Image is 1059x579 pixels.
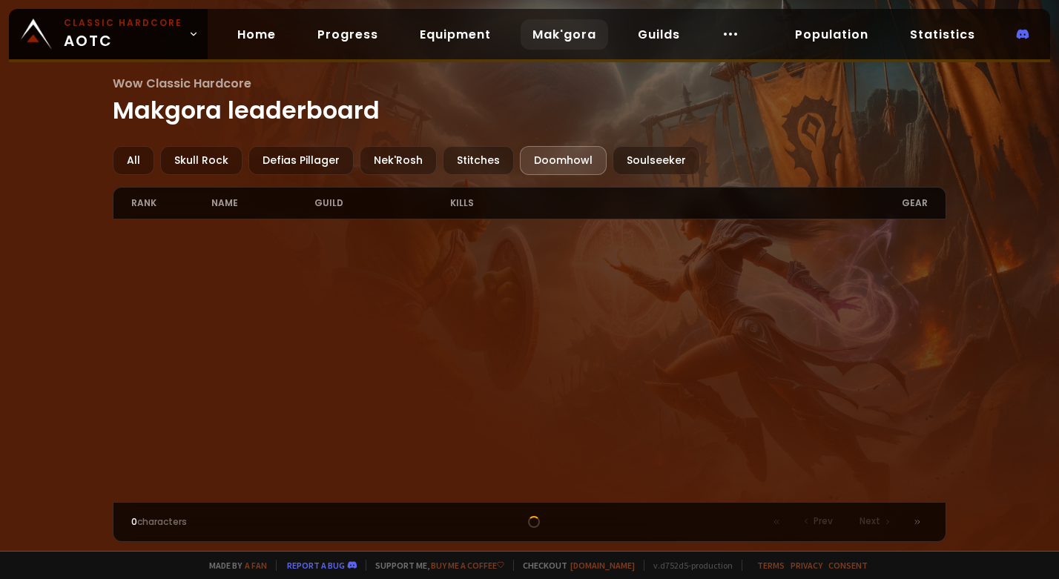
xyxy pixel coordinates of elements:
[248,146,354,175] div: Defias Pillager
[529,188,928,219] div: gear
[521,19,608,50] a: Mak'gora
[626,19,692,50] a: Guilds
[431,560,504,571] a: Buy me a coffee
[757,560,785,571] a: Terms
[443,146,514,175] div: Stitches
[450,188,529,219] div: kills
[520,146,607,175] div: Doomhowl
[245,560,267,571] a: a fan
[366,560,504,571] span: Support me,
[306,19,390,50] a: Progress
[860,515,880,528] span: Next
[513,560,635,571] span: Checkout
[408,19,503,50] a: Equipment
[791,560,822,571] a: Privacy
[783,19,880,50] a: Population
[9,9,208,59] a: Classic HardcoreAOTC
[200,560,267,571] span: Made by
[225,19,288,50] a: Home
[64,16,182,30] small: Classic Hardcore
[113,74,946,128] h1: Makgora leaderboard
[570,560,635,571] a: [DOMAIN_NAME]
[113,146,154,175] div: All
[131,188,211,219] div: rank
[814,515,833,528] span: Prev
[211,188,315,219] div: name
[64,16,182,52] span: AOTC
[828,560,868,571] a: Consent
[360,146,437,175] div: Nek'Rosh
[314,188,449,219] div: guild
[613,146,700,175] div: Soulseeker
[131,515,137,528] span: 0
[644,560,733,571] span: v. d752d5 - production
[287,560,345,571] a: Report a bug
[898,19,987,50] a: Statistics
[160,146,243,175] div: Skull Rock
[131,515,330,529] div: characters
[113,74,946,93] span: Wow Classic Hardcore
